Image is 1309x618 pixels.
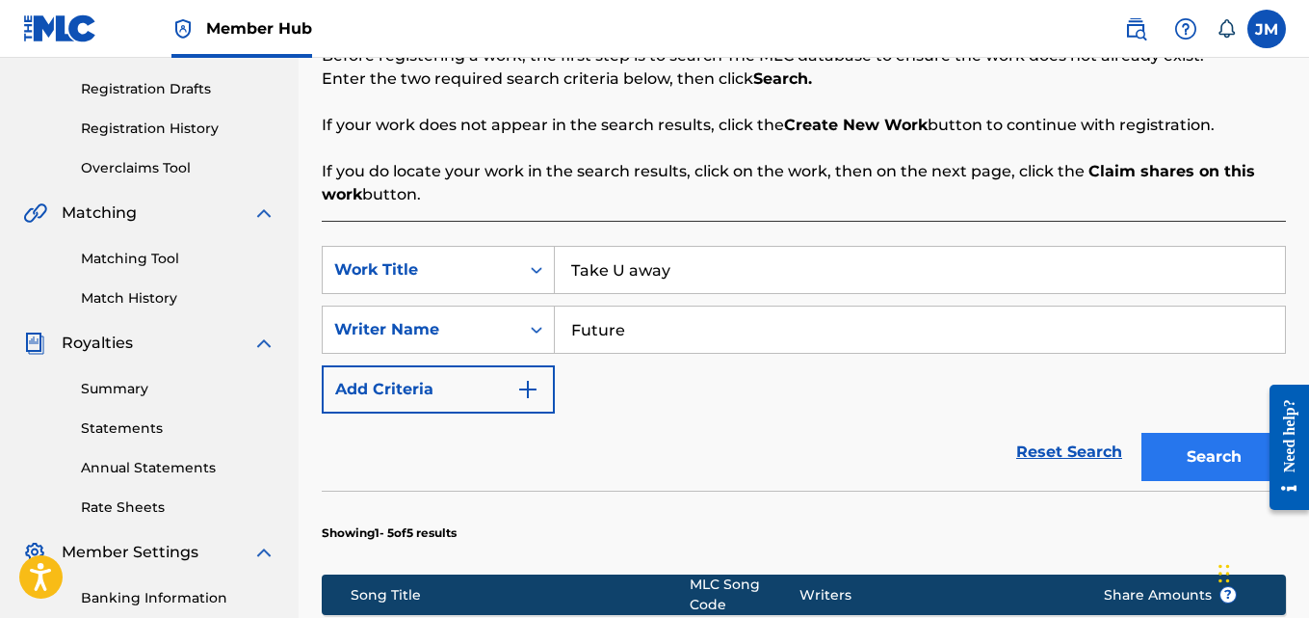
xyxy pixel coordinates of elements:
[322,114,1286,137] p: If your work does not appear in the search results, click the button to continue with registration.
[1116,10,1155,48] a: Public Search
[1217,19,1236,39] div: Notifications
[23,202,47,225] img: Matching
[23,14,97,42] img: MLC Logo
[81,158,275,178] a: Overclaims Tool
[784,116,928,134] strong: Create New Work
[1166,10,1205,48] div: Help
[1104,585,1237,605] span: Share Amounts
[1247,10,1286,48] div: User Menu
[252,541,275,564] img: expand
[799,585,1074,605] div: Writers
[81,119,275,139] a: Registration History
[322,365,555,414] button: Add Criteria
[23,541,46,564] img: Member Settings
[81,458,275,478] a: Annual Statements
[322,524,457,542] p: Showing 1 - 5 of 5 results
[1007,431,1132,473] a: Reset Search
[62,202,137,225] span: Matching
[81,497,275,518] a: Rate Sheets
[351,585,690,605] div: Song Title
[62,332,133,355] span: Royalties
[753,69,812,88] strong: Search.
[1213,525,1309,618] iframe: Chat Widget
[62,541,198,564] span: Member Settings
[516,378,539,401] img: 9d2ae6d4665cec9f34b9.svg
[171,17,195,40] img: Top Rightsholder
[1255,369,1309,524] iframe: Resource Center
[322,160,1286,206] p: If you do locate your work in the search results, click on the work, then on the next page, click...
[690,575,799,615] div: MLC Song Code
[322,67,1286,91] p: Enter the two required search criteria below, then click
[322,246,1286,491] form: Search Form
[23,332,46,355] img: Royalties
[334,258,508,282] div: Work Title
[81,418,275,439] a: Statements
[81,79,275,99] a: Registration Drafts
[81,288,275,309] a: Match History
[81,249,275,269] a: Matching Tool
[1141,433,1286,481] button: Search
[81,379,275,399] a: Summary
[252,332,275,355] img: expand
[1174,17,1197,40] img: help
[206,17,312,40] span: Member Hub
[252,202,275,225] img: expand
[334,318,508,341] div: Writer Name
[81,588,275,608] a: Banking Information
[1124,17,1147,40] img: search
[1218,545,1230,603] div: Drag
